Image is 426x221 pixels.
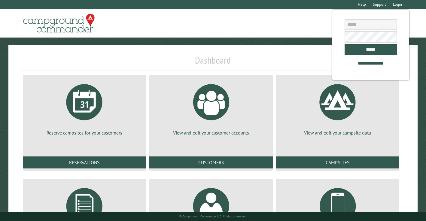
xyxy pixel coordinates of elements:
[149,156,273,168] a: Customers
[157,80,266,136] a: View and edit your customer accounts
[179,214,247,218] small: © Campground Commander LLC. All rights reserved.
[30,80,139,136] a: Reserve campsites for your customers
[283,129,392,136] p: View and edit your campsite data
[30,129,139,136] p: Reserve campsites for your customers
[21,54,405,71] h1: Dashboard
[157,129,266,136] p: View and edit your customer accounts
[23,156,146,168] a: Reservations
[276,156,399,168] a: Campsites
[21,12,96,35] img: Campground Commander
[283,80,392,136] a: View and edit your campsite data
